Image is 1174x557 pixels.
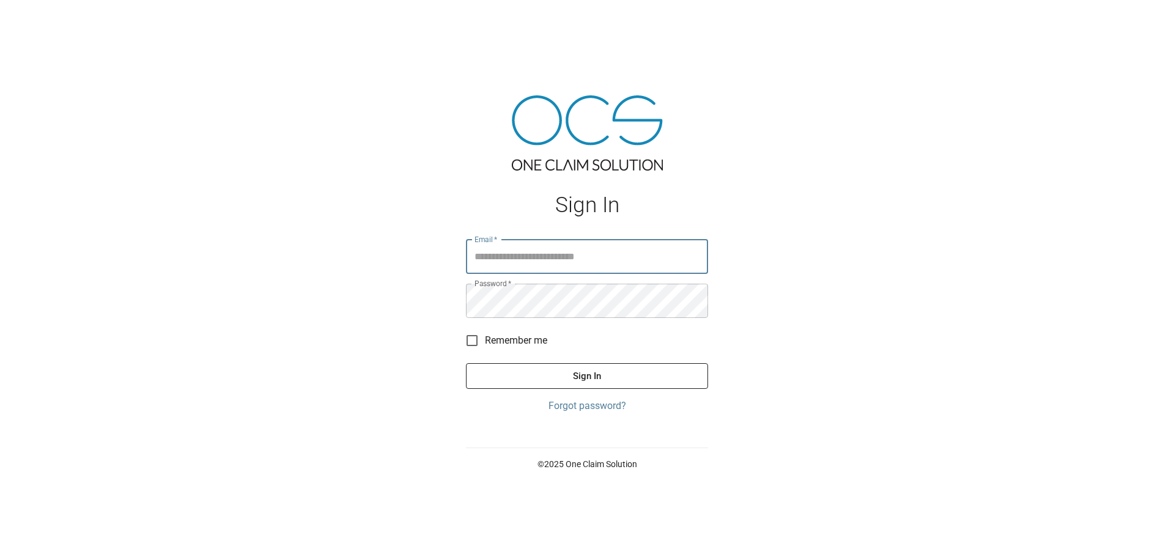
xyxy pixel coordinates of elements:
button: Sign In [466,363,708,389]
img: ocs-logo-white-transparent.png [15,7,64,32]
img: ocs-logo-tra.png [512,95,663,171]
h1: Sign In [466,193,708,218]
p: © 2025 One Claim Solution [466,458,708,470]
a: Forgot password? [466,399,708,413]
span: Remember me [485,333,547,348]
label: Email [474,234,498,245]
label: Password [474,278,511,289]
